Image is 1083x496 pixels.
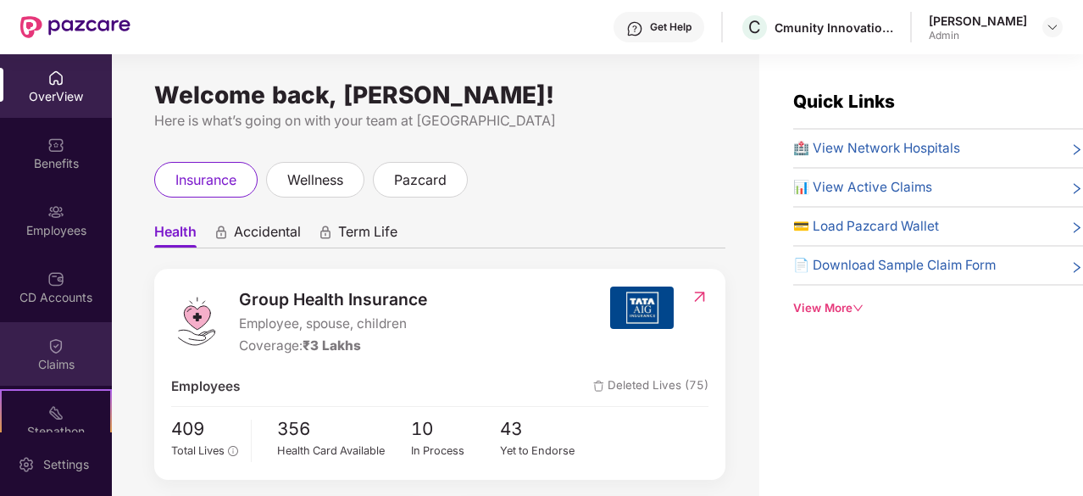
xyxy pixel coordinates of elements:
[593,381,604,392] img: deleteIcon
[171,444,225,457] span: Total Lives
[38,456,94,473] div: Settings
[239,314,427,334] span: Employee, spouse, children
[1070,220,1083,237] span: right
[287,170,343,191] span: wellness
[47,203,64,220] img: svg+xml;base64,PHN2ZyBpZD0iRW1wbG95ZWVzIiB4bWxucz0iaHR0cDovL3d3dy53My5vcmcvMjAwMC9zdmciIHdpZHRoPS...
[154,110,725,131] div: Here is what’s going on with your team at [GEOGRAPHIC_DATA]
[394,170,447,191] span: pazcard
[20,16,131,38] img: New Pazcare Logo
[500,443,590,460] div: Yet to Endorse
[47,404,64,421] img: svg+xml;base64,PHN2ZyB4bWxucz0iaHR0cDovL3d3dy53My5vcmcvMjAwMC9zdmciIHdpZHRoPSIyMSIgaGVpZ2h0PSIyMC...
[853,303,864,314] span: down
[171,296,222,347] img: logo
[793,138,960,159] span: 🏥 View Network Hospitals
[303,337,361,354] span: ₹3 Lakhs
[318,225,333,240] div: animation
[500,415,590,443] span: 43
[793,177,932,198] span: 📊 View Active Claims
[228,446,237,455] span: info-circle
[775,20,893,36] div: Cmunity Innovations Private Limited
[47,270,64,287] img: svg+xml;base64,PHN2ZyBpZD0iQ0RfQWNjb3VudHMiIGRhdGEtbmFtZT0iQ0QgQWNjb3VudHMiIHhtbG5zPSJodHRwOi8vd3...
[154,223,197,248] span: Health
[239,287,427,312] span: Group Health Insurance
[277,415,411,443] span: 356
[239,336,427,356] div: Coverage:
[214,225,229,240] div: animation
[610,287,674,329] img: insurerIcon
[1070,181,1083,198] span: right
[691,288,708,305] img: RedirectIcon
[18,456,35,473] img: svg+xml;base64,PHN2ZyBpZD0iU2V0dGluZy0yMHgyMCIgeG1sbnM9Imh0dHA6Ly93d3cudzMub3JnLzIwMDAvc3ZnIiB3aW...
[171,415,238,443] span: 409
[748,17,761,37] span: C
[277,443,411,460] div: Health Card Available
[2,423,110,440] div: Stepathon
[1046,20,1059,34] img: svg+xml;base64,PHN2ZyBpZD0iRHJvcGRvd24tMzJ4MzIiIHhtbG5zPSJodHRwOi8vd3d3LnczLm9yZy8yMDAwL3N2ZyIgd2...
[234,223,301,248] span: Accidental
[650,20,691,34] div: Get Help
[626,20,643,37] img: svg+xml;base64,PHN2ZyBpZD0iSGVscC0zMngzMiIgeG1sbnM9Imh0dHA6Ly93d3cudzMub3JnLzIwMDAvc3ZnIiB3aWR0aD...
[929,13,1027,29] div: [PERSON_NAME]
[793,299,1083,317] div: View More
[1070,259,1083,276] span: right
[171,376,240,397] span: Employees
[47,337,64,354] img: svg+xml;base64,PHN2ZyBpZD0iQ2xhaW0iIHhtbG5zPSJodHRwOi8vd3d3LnczLm9yZy8yMDAwL3N2ZyIgd2lkdGg9IjIwIi...
[47,137,64,153] img: svg+xml;base64,PHN2ZyBpZD0iQmVuZWZpdHMiIHhtbG5zPSJodHRwOi8vd3d3LnczLm9yZy8yMDAwL3N2ZyIgd2lkdGg9Ij...
[154,88,725,102] div: Welcome back, [PERSON_NAME]!
[929,29,1027,42] div: Admin
[793,255,996,276] span: 📄 Download Sample Claim Form
[793,216,939,237] span: 💳 Load Pazcard Wallet
[411,415,501,443] span: 10
[1070,142,1083,159] span: right
[338,223,397,248] span: Term Life
[47,70,64,86] img: svg+xml;base64,PHN2ZyBpZD0iSG9tZSIgeG1sbnM9Imh0dHA6Ly93d3cudzMub3JnLzIwMDAvc3ZnIiB3aWR0aD0iMjAiIG...
[175,170,236,191] span: insurance
[593,376,708,397] span: Deleted Lives (75)
[411,443,501,460] div: In Process
[793,91,895,112] span: Quick Links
